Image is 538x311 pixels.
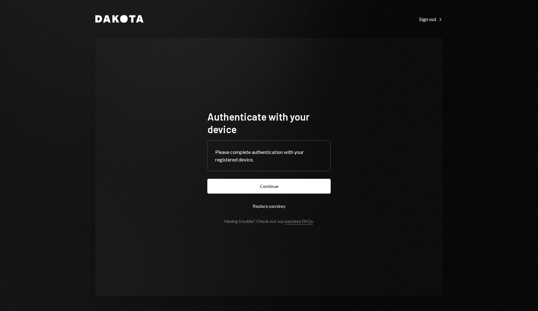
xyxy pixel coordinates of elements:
[215,148,323,163] div: Please complete authentication with your registered device.
[207,110,331,135] h1: Authenticate with your device
[419,15,443,22] a: Sign out
[207,179,331,194] button: Continue
[207,199,331,213] button: Replace passkey
[419,16,443,22] div: Sign out
[285,218,313,224] a: passkey FAQs
[224,218,314,224] div: Having trouble? Check out our .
